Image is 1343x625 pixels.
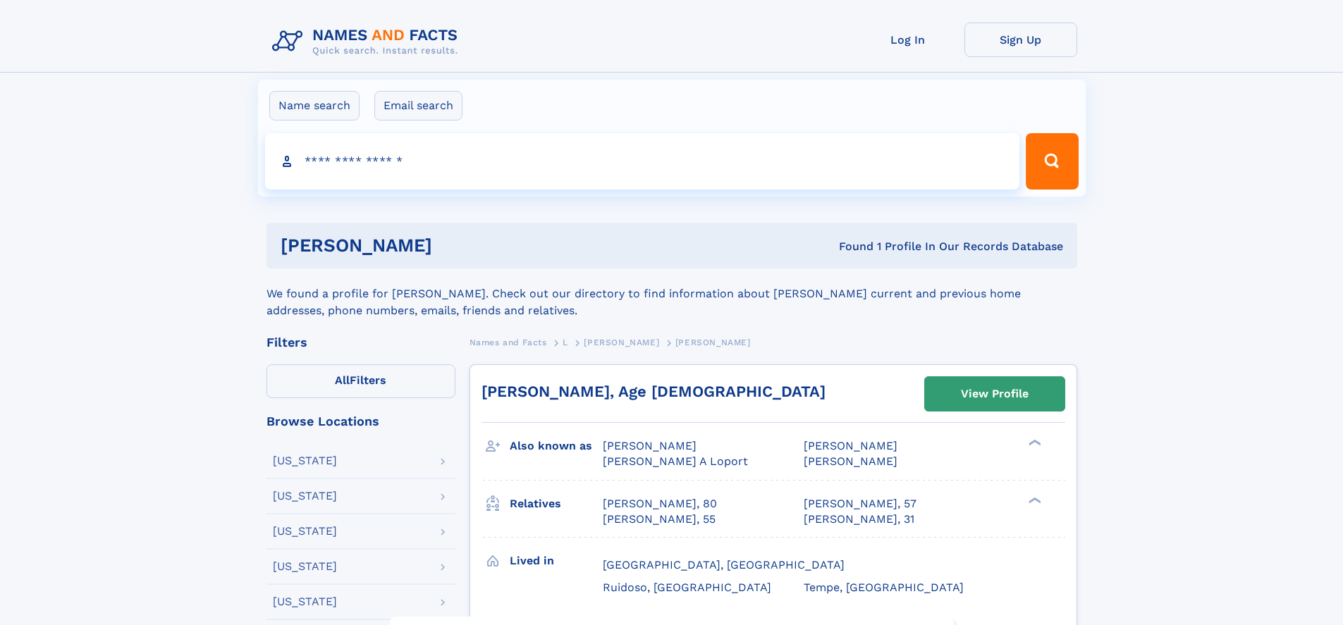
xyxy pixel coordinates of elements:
[964,23,1077,57] a: Sign Up
[273,526,337,537] div: [US_STATE]
[269,91,360,120] label: Name search
[563,333,568,351] a: L
[266,364,455,398] label: Filters
[266,336,455,349] div: Filters
[635,239,1063,254] div: Found 1 Profile In Our Records Database
[265,133,1020,190] input: search input
[510,549,603,573] h3: Lived in
[281,237,636,254] h1: [PERSON_NAME]
[273,490,337,502] div: [US_STATE]
[804,496,916,512] a: [PERSON_NAME], 57
[1025,495,1042,505] div: ❯
[273,596,337,607] div: [US_STATE]
[603,454,748,468] span: [PERSON_NAME] A Loport
[852,23,964,57] a: Log In
[470,333,547,351] a: Names and Facts
[603,496,717,512] a: [PERSON_NAME], 80
[510,434,603,458] h3: Also known as
[804,581,964,594] span: Tempe, [GEOGRAPHIC_DATA]
[266,415,455,428] div: Browse Locations
[1026,133,1078,190] button: Search Button
[603,581,771,594] span: Ruidoso, [GEOGRAPHIC_DATA]
[584,333,659,351] a: [PERSON_NAME]
[266,23,470,61] img: Logo Names and Facts
[563,338,568,347] span: L
[804,512,914,527] a: [PERSON_NAME], 31
[266,268,1077,319] div: We found a profile for [PERSON_NAME]. Check out our directory to find information about [PERSON_N...
[603,439,697,452] span: [PERSON_NAME]
[1025,438,1042,447] div: ❯
[335,373,350,387] span: All
[584,338,659,347] span: [PERSON_NAME]
[603,558,845,571] span: [GEOGRAPHIC_DATA], [GEOGRAPHIC_DATA]
[374,91,462,120] label: Email search
[804,454,897,468] span: [PERSON_NAME]
[273,561,337,572] div: [US_STATE]
[603,512,716,527] a: [PERSON_NAME], 55
[804,439,897,452] span: [PERSON_NAME]
[273,455,337,466] div: [US_STATE]
[961,378,1029,410] div: View Profile
[482,383,826,400] a: [PERSON_NAME], Age [DEMOGRAPHIC_DATA]
[925,377,1065,411] a: View Profile
[675,338,751,347] span: [PERSON_NAME]
[510,492,603,516] h3: Relatives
